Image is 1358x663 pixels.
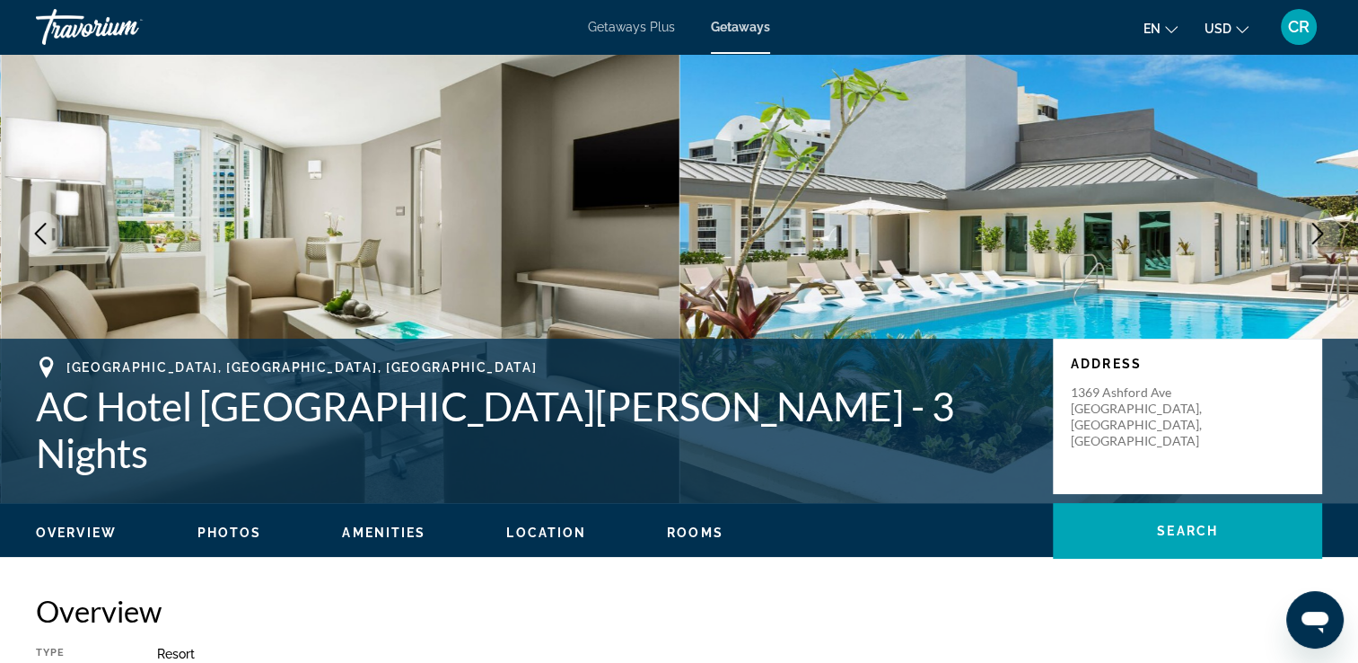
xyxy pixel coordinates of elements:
[1205,22,1231,36] span: USD
[197,525,262,541] button: Photos
[36,593,1322,629] h2: Overview
[1295,211,1340,256] button: Next image
[66,360,537,375] span: [GEOGRAPHIC_DATA], [GEOGRAPHIC_DATA], [GEOGRAPHIC_DATA]
[1275,8,1322,46] button: User Menu
[1288,18,1310,36] span: CR
[588,20,675,34] a: Getaways Plus
[36,525,117,541] button: Overview
[667,526,723,540] span: Rooms
[36,4,215,50] a: Travorium
[711,20,770,34] a: Getaways
[1143,22,1161,36] span: en
[18,211,63,256] button: Previous image
[157,647,1322,661] div: Resort
[667,525,723,541] button: Rooms
[1053,503,1322,559] button: Search
[36,647,112,661] div: Type
[1286,591,1344,649] iframe: Button to launch messaging window
[342,525,425,541] button: Amenities
[1143,15,1178,41] button: Change language
[506,526,586,540] span: Location
[36,526,117,540] span: Overview
[506,525,586,541] button: Location
[1205,15,1248,41] button: Change currency
[36,383,1035,476] h1: AC Hotel [GEOGRAPHIC_DATA][PERSON_NAME] - 3 Nights
[1157,524,1218,538] span: Search
[342,526,425,540] span: Amenities
[1071,385,1214,449] p: 1369 Ashford Ave [GEOGRAPHIC_DATA], [GEOGRAPHIC_DATA], [GEOGRAPHIC_DATA]
[197,526,262,540] span: Photos
[1071,357,1304,371] p: Address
